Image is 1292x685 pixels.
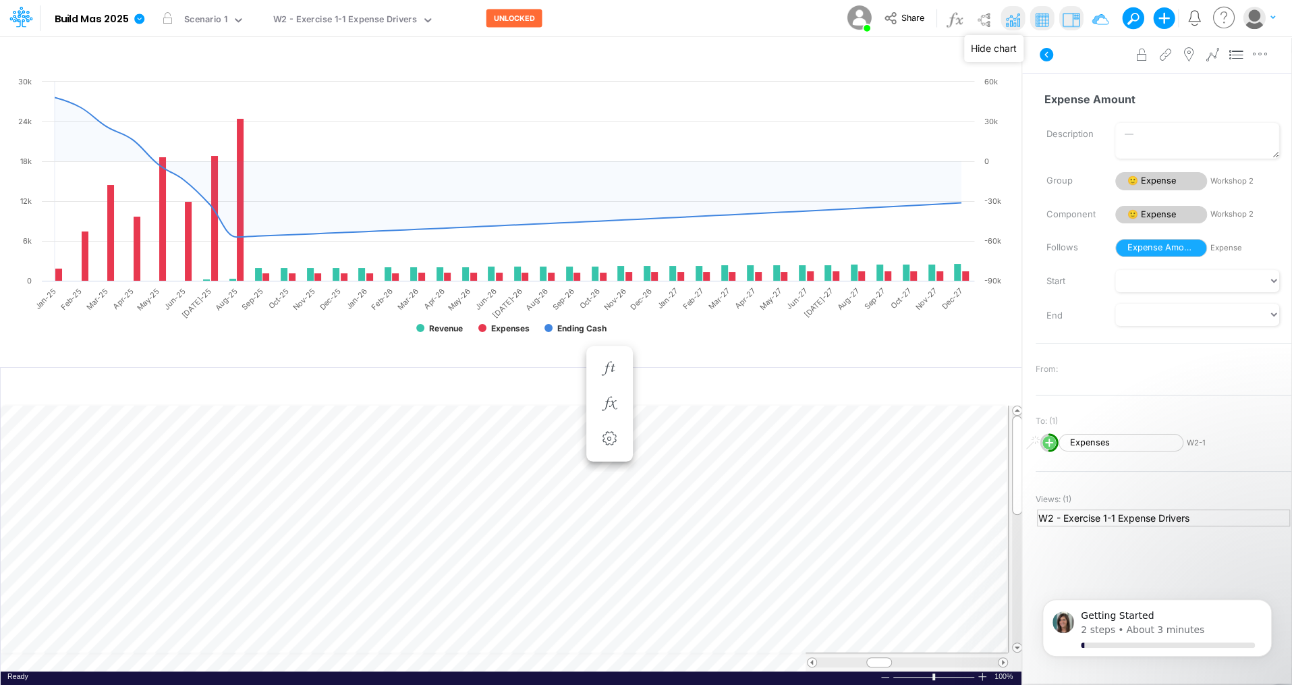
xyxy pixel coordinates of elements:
[706,286,731,311] text: Mar-27
[984,157,989,166] text: 0
[18,77,32,86] text: 30k
[758,286,783,312] text: May-27
[422,286,447,311] text: Apr-26
[984,236,1001,246] text: -60k
[984,117,998,126] text: 30k
[784,286,809,311] text: Jun-27
[977,672,988,682] div: Zoom In
[889,286,912,310] text: Oct-27
[1036,203,1105,226] label: Component
[11,42,877,70] input: Type a title here
[20,196,32,206] text: 12k
[984,196,1001,206] text: -30k
[344,286,369,311] text: Jan-26
[369,286,394,311] text: Feb-26
[1115,172,1207,190] span: 🙂 Expense
[1059,434,1183,452] span: Expenses
[1115,239,1207,257] span: Expense Amount
[33,286,58,311] text: Jan-25
[7,672,28,680] span: Ready
[844,3,874,33] img: User Image Icon
[984,276,1001,285] text: -90k
[964,35,1023,62] div: Hide chart
[877,8,933,29] button: Share
[318,286,343,311] text: Dec-25
[59,286,84,311] text: Feb-25
[1115,206,1207,224] span: 🙂 Expense
[655,286,679,310] text: Jan-27
[213,286,240,312] text: Aug-25
[429,323,463,333] text: Revenue
[940,286,965,311] text: Dec-27
[1040,433,1059,452] svg: circle with outer border
[490,286,524,319] text: [DATE]-26
[1036,86,1280,112] input: — Node name —
[602,286,627,312] text: Nov-26
[1022,584,1292,678] iframe: Intercom notifications message
[557,323,607,333] text: Ending Cash
[273,13,417,28] div: W2 - Exercise 1-1 Expense Drivers
[893,672,977,682] div: Zoom
[486,9,542,28] button: UNLOCKED
[551,286,575,311] text: Sep-26
[446,286,472,312] text: May-26
[20,157,32,166] text: 18k
[880,672,891,682] div: Zoom Out
[7,672,28,682] div: In Ready mode
[1036,363,1058,375] span: From:
[1036,236,1105,259] label: Follows
[162,286,187,311] text: Jun-25
[180,286,213,319] text: [DATE]-25
[1036,493,1071,505] span: Views: ( 1 )
[578,286,602,310] text: Oct-26
[802,286,835,319] text: [DATE]-27
[994,672,1015,682] span: 100%
[12,374,728,402] input: Type a title here
[1036,123,1105,146] label: Description
[994,672,1015,682] div: Zoom level
[84,286,109,311] text: Mar-25
[1210,209,1279,220] span: Workshop 2
[291,286,317,312] text: Nov-25
[1036,415,1058,427] span: To: (1)
[914,286,938,311] text: Nov-27
[491,323,530,333] text: Expenses
[136,286,162,312] text: May-25
[681,286,706,311] text: Feb-27
[1036,169,1105,192] label: Group
[23,236,32,246] text: 6k
[111,286,136,311] text: Apr-25
[901,12,924,22] span: Share
[55,13,129,26] b: Build Mas 2025
[266,286,291,310] text: Oct-25
[835,286,861,312] text: Aug-27
[862,286,887,311] text: Sep-27
[395,286,420,311] text: Mar-26
[27,276,32,285] text: 0
[932,674,935,680] div: Zoom
[1210,242,1279,254] span: Expense
[18,117,32,126] text: 24k
[628,286,653,311] text: Dec-26
[733,286,757,310] text: Apr-27
[524,286,550,312] text: Aug-26
[984,77,998,86] text: 60k
[240,286,265,311] text: Sep-25
[1210,175,1279,187] span: Workshop 2
[1036,270,1105,293] label: Start
[184,13,227,28] div: Scenario 1
[1038,511,1289,525] span: W2 - Exercise 1-1 Expense Drivers
[1036,304,1105,327] label: End
[473,286,498,311] text: Jun-26
[1187,10,1202,26] a: Notifications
